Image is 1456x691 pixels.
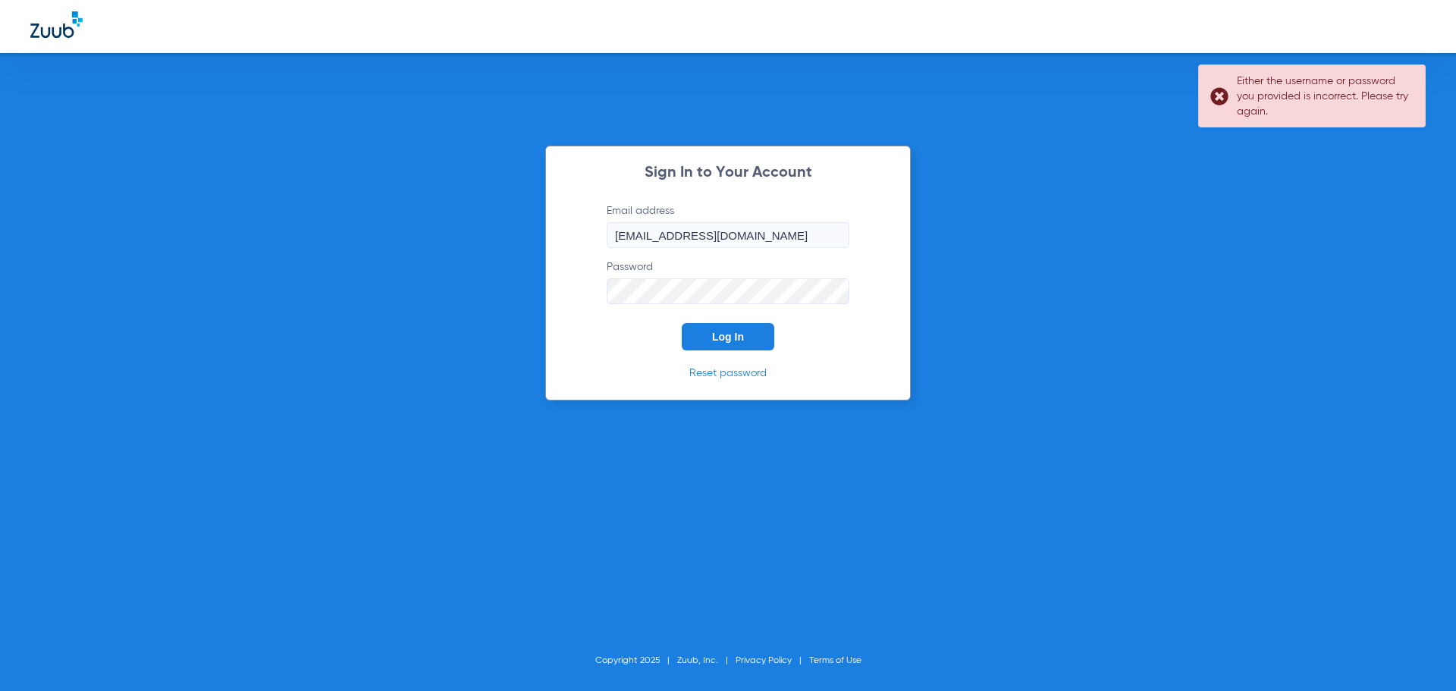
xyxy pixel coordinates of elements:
a: Terms of Use [809,656,861,665]
h2: Sign In to Your Account [584,165,872,181]
input: Password [607,278,849,304]
img: Zuub Logo [30,11,83,38]
input: Email address [607,222,849,248]
button: Log In [682,323,774,350]
a: Reset password [689,368,767,378]
li: Copyright 2025 [595,653,677,668]
label: Email address [607,203,849,248]
label: Password [607,259,849,304]
iframe: Chat Widget [1380,618,1456,691]
a: Privacy Policy [736,656,792,665]
div: Either the username or password you provided is incorrect. Please try again. [1237,74,1412,119]
span: Log In [712,331,744,343]
li: Zuub, Inc. [677,653,736,668]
